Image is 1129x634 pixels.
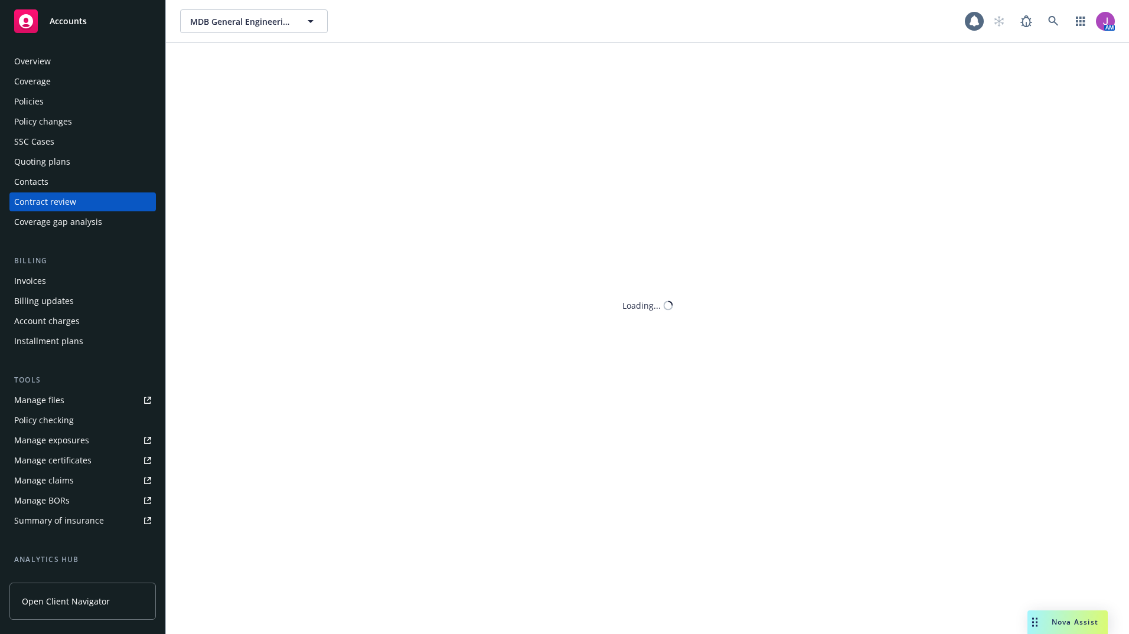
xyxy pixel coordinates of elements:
div: Drag to move [1027,610,1042,634]
div: Invoices [14,272,46,290]
button: Nova Assist [1027,610,1108,634]
a: Quoting plans [9,152,156,171]
a: Loss summary generator [9,570,156,589]
span: Open Client Navigator [22,595,110,607]
a: Account charges [9,312,156,331]
a: Policy checking [9,411,156,430]
span: MDB General Engineering, Inc [190,15,292,28]
a: Overview [9,52,156,71]
a: Summary of insurance [9,511,156,530]
div: Quoting plans [14,152,70,171]
div: Policy checking [14,411,74,430]
div: Manage certificates [14,451,92,470]
div: Billing updates [14,292,74,311]
div: Manage claims [14,471,74,490]
a: Manage certificates [9,451,156,470]
a: Switch app [1069,9,1092,33]
span: Accounts [50,17,87,26]
div: Coverage gap analysis [14,213,102,231]
div: Coverage [14,72,51,91]
div: SSC Cases [14,132,54,151]
a: Manage claims [9,471,156,490]
div: Manage exposures [14,431,89,450]
a: Policy changes [9,112,156,131]
div: Loss summary generator [14,570,112,589]
a: Manage exposures [9,431,156,450]
div: Manage files [14,391,64,410]
a: Coverage gap analysis [9,213,156,231]
div: Policy changes [14,112,72,131]
div: Contract review [14,192,76,211]
a: Manage files [9,391,156,410]
a: Contacts [9,172,156,191]
div: Tools [9,374,156,386]
div: Analytics hub [9,554,156,566]
div: Policies [14,92,44,111]
div: Contacts [14,172,48,191]
div: Summary of insurance [14,511,104,530]
img: photo [1096,12,1115,31]
a: Contract review [9,192,156,211]
a: SSC Cases [9,132,156,151]
a: Start snowing [987,9,1011,33]
div: Installment plans [14,332,83,351]
a: Manage BORs [9,491,156,510]
a: Billing updates [9,292,156,311]
a: Report a Bug [1014,9,1038,33]
button: MDB General Engineering, Inc [180,9,328,33]
a: Search [1042,9,1065,33]
div: Billing [9,255,156,267]
a: Invoices [9,272,156,290]
a: Accounts [9,5,156,38]
div: Account charges [14,312,80,331]
a: Installment plans [9,332,156,351]
span: Nova Assist [1052,617,1098,627]
a: Coverage [9,72,156,91]
div: Overview [14,52,51,71]
a: Policies [9,92,156,111]
div: Manage BORs [14,491,70,510]
div: Loading... [622,299,661,312]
